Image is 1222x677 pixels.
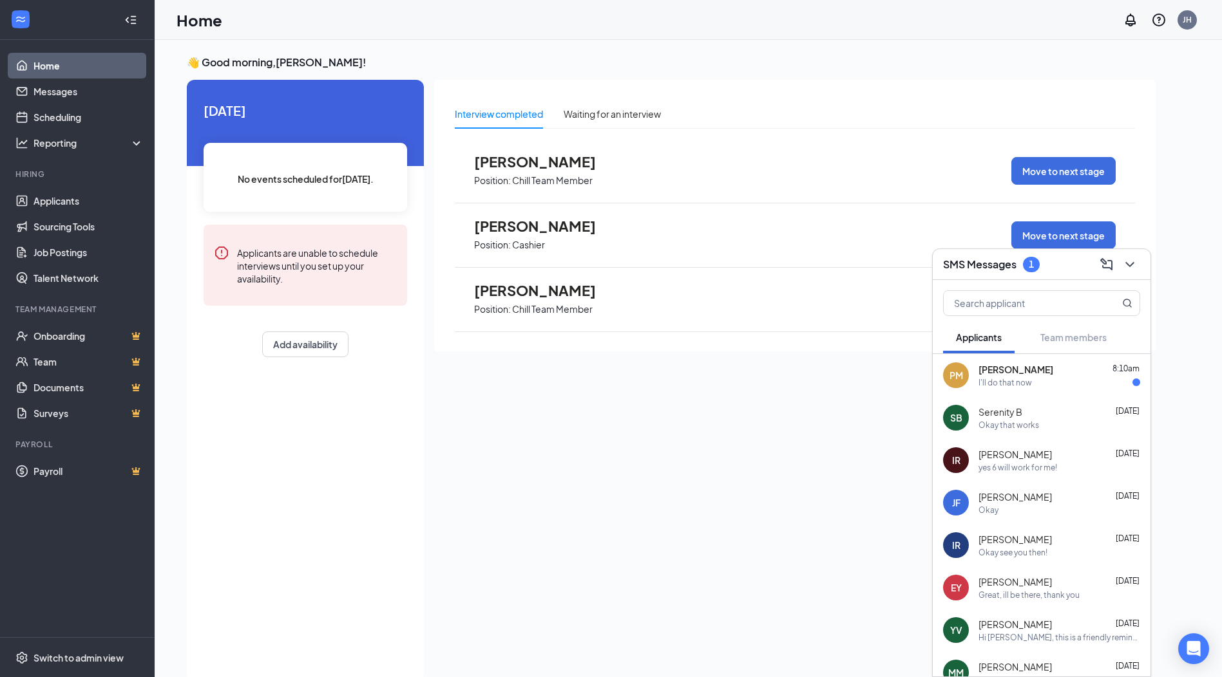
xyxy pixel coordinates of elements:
div: Switch to admin view [33,651,124,664]
div: Open Intercom Messenger [1178,633,1209,664]
svg: WorkstreamLogo [14,13,27,26]
a: Messages [33,79,144,104]
svg: Collapse [124,14,137,26]
p: Cashier [512,239,545,251]
div: EY [951,581,962,594]
a: Scheduling [33,104,144,130]
span: [PERSON_NAME] [474,218,616,234]
svg: Notifications [1123,12,1138,28]
div: Okay that works [979,420,1039,431]
div: Payroll [15,439,141,450]
div: JH [1183,14,1192,25]
p: Position: [474,303,511,315]
a: PayrollCrown [33,458,144,484]
div: YV [950,624,962,636]
div: IR [952,539,960,552]
span: [PERSON_NAME] [979,660,1052,673]
span: No events scheduled for [DATE] . [238,172,374,186]
div: JF [952,496,960,509]
span: [PERSON_NAME] [474,153,616,170]
div: Hiring [15,169,141,180]
a: Applicants [33,188,144,214]
div: PM [950,369,963,382]
span: [DATE] [1116,491,1140,501]
button: Move to next stage [1011,157,1116,185]
button: Add availability [262,331,348,357]
h3: 👋 Good morning, [PERSON_NAME] ! [187,55,1156,70]
p: Position: [474,174,511,187]
svg: Settings [15,651,28,664]
span: [PERSON_NAME] [979,575,1052,588]
div: IR [952,454,960,467]
svg: MagnifyingGlass [1122,298,1132,308]
span: [PERSON_NAME] [979,363,1053,376]
a: TeamCrown [33,349,144,375]
span: [PERSON_NAME] [474,282,616,299]
div: Team Management [15,304,141,315]
span: [PERSON_NAME] [979,533,1052,546]
a: DocumentsCrown [33,375,144,400]
div: Applicants are unable to schedule interviews until you set up your availability. [237,245,397,285]
span: [PERSON_NAME] [979,490,1052,503]
span: [DATE] [1116,449,1140,458]
span: [PERSON_NAME] [979,448,1052,461]
div: SB [950,411,962,424]
svg: Error [214,245,229,261]
div: Okay see you then! [979,547,1047,558]
a: Sourcing Tools [33,214,144,239]
span: [DATE] [1116,406,1140,416]
span: [PERSON_NAME] [979,618,1052,631]
div: Hi [PERSON_NAME], this is a friendly reminder. Your onsite interview with Dairy Queen for Chill T... [979,632,1140,643]
div: Okay [979,505,998,515]
h1: Home [177,9,222,31]
span: Team members [1040,331,1107,343]
h3: SMS Messages [943,257,1017,272]
svg: ComposeMessage [1099,257,1114,272]
a: SurveysCrown [33,400,144,426]
button: Move to next stage [1011,221,1116,249]
p: Position: [474,239,511,251]
span: [DATE] [1116,533,1140,543]
span: Serenity B [979,405,1022,418]
svg: ChevronDown [1122,257,1138,272]
div: Great, ill be there, thank you [979,589,1080,600]
span: 8:10am [1112,364,1140,373]
svg: QuestionInfo [1151,12,1167,28]
span: [DATE] [1116,618,1140,628]
div: Reporting [33,136,144,149]
svg: Analysis [15,136,28,149]
span: [DATE] [1116,661,1140,671]
div: 1 [1029,259,1034,270]
button: ChevronDown [1120,254,1140,275]
a: OnboardingCrown [33,323,144,349]
input: Search applicant [944,291,1096,315]
p: Chill Team Member [512,303,593,315]
div: I'll do that now [979,377,1032,388]
a: Home [33,53,144,79]
button: ComposeMessage [1096,254,1117,275]
a: Talent Network [33,265,144,291]
div: Interview completed [455,107,543,121]
a: Job Postings [33,239,144,265]
span: [DATE] [204,100,407,120]
p: Chill Team Member [512,174,593,187]
div: yes 6 will work for me! [979,462,1057,473]
span: Applicants [956,331,1002,343]
div: Waiting for an interview [564,107,661,121]
span: [DATE] [1116,576,1140,586]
